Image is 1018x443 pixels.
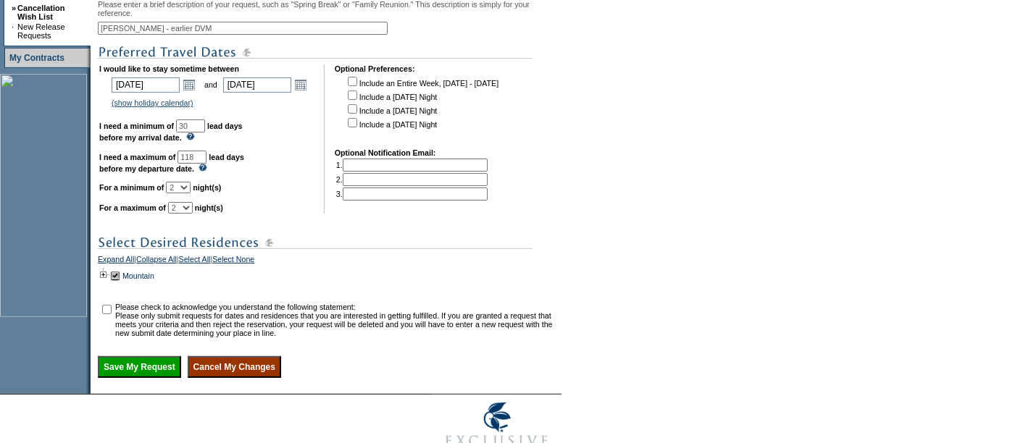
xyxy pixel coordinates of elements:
b: I would like to stay sometime between [99,64,239,73]
a: Open the calendar popup. [181,77,197,93]
b: Optional Preferences: [335,64,415,73]
td: and [202,75,220,95]
td: Please check to acknowledge you understand the following statement: Please only submit requests f... [115,303,556,337]
td: 1. [336,159,488,172]
b: night(s) [195,203,223,212]
input: Cancel My Changes [188,356,281,378]
b: For a maximum of [99,203,166,212]
b: Optional Notification Email: [335,148,436,157]
td: · [12,22,16,40]
img: questionMark_lightBlue.gif [186,132,195,140]
a: Collapse All [136,255,177,268]
td: 2. [336,173,488,186]
a: Cancellation Wish List [17,4,64,21]
a: (show holiday calendar) [112,98,193,107]
a: My Contracts [9,53,64,63]
img: questionMark_lightBlue.gif [199,164,207,172]
a: Mountain [122,271,154,280]
input: Date format: M/D/Y. Shortcut keys: [T] for Today. [UP] or [.] for Next Day. [DOWN] or [,] for Pre... [223,77,291,93]
input: Date format: M/D/Y. Shortcut keys: [T] for Today. [UP] or [.] for Next Day. [DOWN] or [,] for Pre... [112,77,180,93]
td: 3. [336,187,488,201]
a: Open the calendar popup. [293,77,309,93]
b: For a minimum of [99,183,164,192]
td: Include an Entire Week, [DATE] - [DATE] Include a [DATE] Night Include a [DATE] Night Include a [... [345,75,498,138]
b: lead days before my arrival date. [99,122,243,142]
b: lead days before my departure date. [99,153,244,173]
b: I need a maximum of [99,153,175,161]
div: | | | [98,255,558,268]
a: New Release Requests [17,22,64,40]
a: Select All [179,255,211,268]
b: » [12,4,16,12]
b: night(s) [193,183,221,192]
a: Expand All [98,255,134,268]
b: I need a minimum of [99,122,174,130]
a: Select None [212,255,254,268]
input: Save My Request [98,356,181,378]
